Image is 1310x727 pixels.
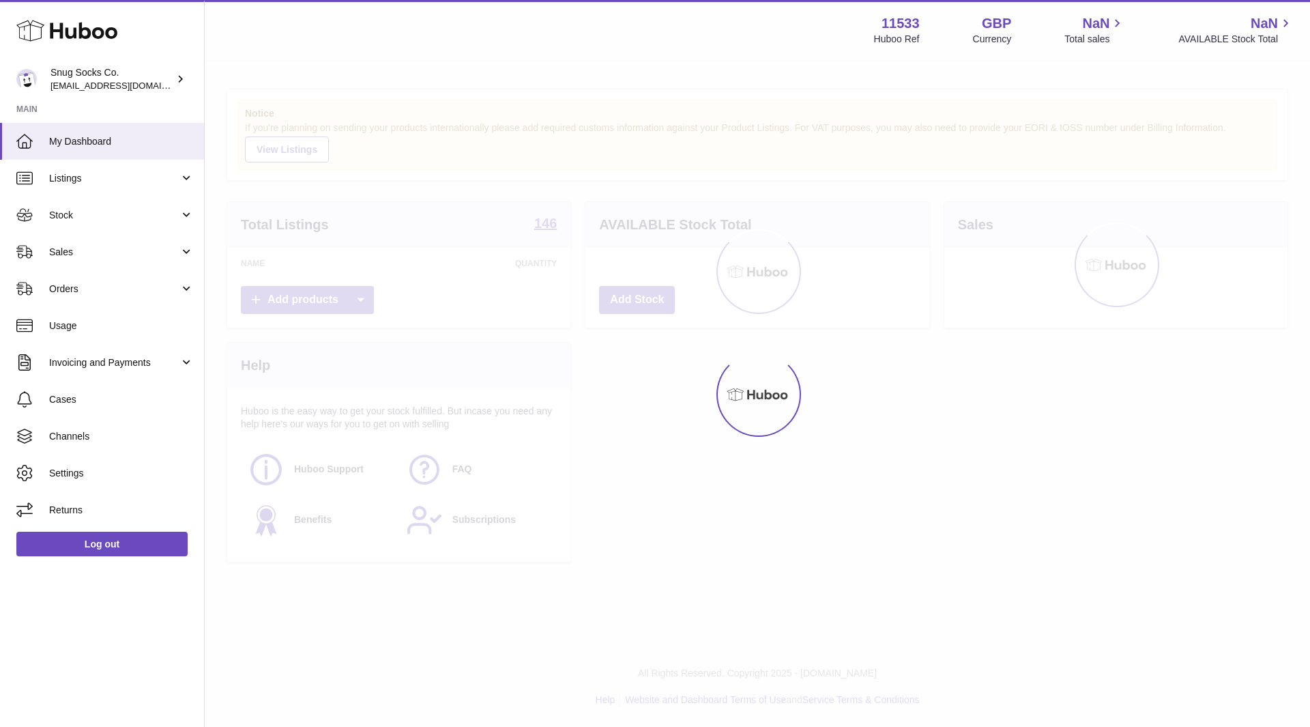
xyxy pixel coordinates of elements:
[50,80,201,91] span: [EMAIL_ADDRESS][DOMAIN_NAME]
[49,430,194,443] span: Channels
[49,319,194,332] span: Usage
[1082,14,1109,33] span: NaN
[16,532,188,556] a: Log out
[874,33,920,46] div: Huboo Ref
[1064,33,1125,46] span: Total sales
[49,356,179,369] span: Invoicing and Payments
[49,393,194,406] span: Cases
[16,69,37,89] img: info@snugsocks.co.uk
[50,66,173,92] div: Snug Socks Co.
[49,172,179,185] span: Listings
[49,504,194,517] span: Returns
[1064,14,1125,46] a: NaN Total sales
[49,246,179,259] span: Sales
[1178,14,1294,46] a: NaN AVAILABLE Stock Total
[1251,14,1278,33] span: NaN
[1178,33,1294,46] span: AVAILABLE Stock Total
[49,135,194,148] span: My Dashboard
[49,209,179,222] span: Stock
[882,14,920,33] strong: 11533
[49,467,194,480] span: Settings
[973,33,1012,46] div: Currency
[982,14,1011,33] strong: GBP
[49,283,179,296] span: Orders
